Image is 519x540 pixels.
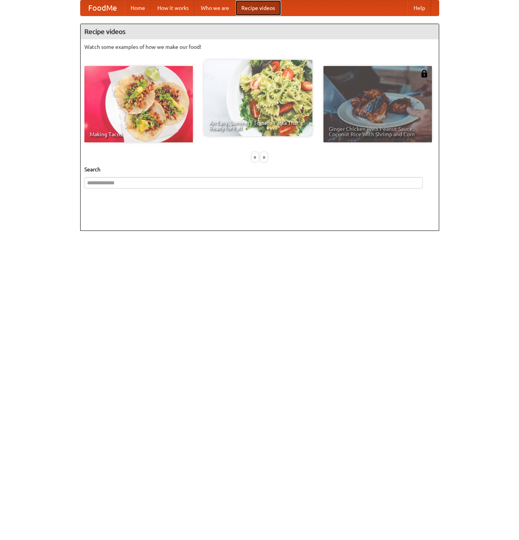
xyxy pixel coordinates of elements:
a: Help [407,0,431,16]
span: Making Tacos [90,132,188,137]
a: How it works [151,0,195,16]
a: Making Tacos [84,66,193,142]
div: « [252,152,259,162]
a: Home [124,0,151,16]
p: Watch some examples of how we make our food! [84,43,435,51]
a: An Easy, Summery Tomato Pasta That's Ready for Fall [204,60,312,136]
span: An Easy, Summery Tomato Pasta That's Ready for Fall [209,120,307,131]
a: Recipe videos [235,0,281,16]
div: » [260,152,267,162]
h5: Search [84,166,435,173]
a: FoodMe [81,0,124,16]
h4: Recipe videos [81,24,439,39]
img: 483408.png [420,70,428,77]
a: Who we are [195,0,235,16]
